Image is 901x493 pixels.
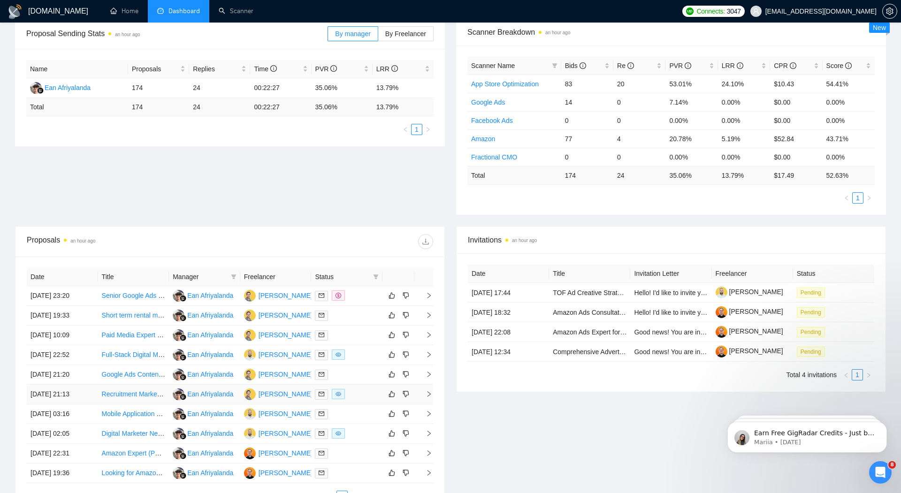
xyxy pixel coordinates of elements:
span: dislike [403,469,409,477]
span: info-circle [391,65,398,72]
span: dashboard [157,8,164,14]
img: EA [173,369,184,380]
a: RG[PERSON_NAME] [244,291,313,299]
a: homeHome [110,7,138,15]
span: Pending [797,327,825,337]
a: EAEan Afriyalanda [173,410,233,417]
img: gigradar-bm.png [180,374,186,380]
td: 0 [561,111,613,129]
div: Ean Afriyalanda [45,83,91,93]
span: Pending [797,288,825,298]
td: 0 [613,93,665,111]
td: 0 [613,111,665,129]
td: 83 [561,75,613,93]
span: Proposals [132,64,178,74]
span: New [873,24,886,31]
div: message notification from Mariia, 3w ago. Earn Free GigRadar Credits - Just by Sharing Your Story... [14,20,174,51]
span: By Freelancer [385,30,426,38]
button: dislike [400,369,412,380]
button: like [386,310,397,321]
td: 0.00% [665,111,718,129]
td: 35.06 % [665,166,718,184]
td: 52.63 % [823,166,875,184]
img: EA [173,408,184,420]
span: dislike [403,331,409,339]
span: like [389,390,395,398]
td: 174 [128,78,189,98]
span: dislike [403,292,409,299]
span: mail [319,293,324,298]
span: left [843,372,849,378]
img: gigradar-bm.png [180,354,186,361]
th: Replies [189,60,250,78]
a: Pending [797,328,829,335]
span: CPR [774,62,796,69]
span: info-circle [580,62,586,69]
a: EAEan Afriyalanda [173,449,233,456]
button: dislike [400,388,412,400]
a: Senior Google Ads for DTC eCommerce - Expert [102,292,244,299]
button: dislike [400,329,412,341]
div: Ean Afriyalanda [187,448,233,458]
img: RG [244,329,256,341]
td: 0.00% [718,148,770,166]
button: dislike [400,349,412,360]
td: 24 [613,166,665,184]
li: Next Page [422,124,434,135]
button: dislike [400,310,412,321]
a: Paid Media Expert for Localized Lead Generation in Fitness Sector [102,331,296,339]
td: 00:22:27 [250,98,311,116]
img: RG [244,290,256,302]
td: $0.00 [770,148,822,166]
a: RG[PERSON_NAME] [244,311,313,319]
a: setting [882,8,897,15]
td: 13.79 % [373,98,434,116]
img: AU [244,447,256,459]
img: EA [173,467,184,479]
span: mail [319,352,324,357]
span: LRR [722,62,743,69]
td: 20 [613,75,665,93]
th: Manager [169,268,240,286]
span: filter [373,274,379,280]
a: [PERSON_NAME] [716,308,783,315]
span: mail [319,391,324,397]
img: gigradar-bm.png [180,315,186,321]
span: like [389,469,395,477]
td: 43.71% [823,129,875,148]
th: Freelancer [240,268,312,286]
img: D [244,428,256,440]
span: Scanner Name [471,62,515,69]
td: 0.00% [823,148,875,166]
span: user [753,8,759,15]
a: Looking for Amazon PPC Expert for Product Launch Campaigns [102,469,289,477]
td: $10.43 [770,75,822,93]
a: [PERSON_NAME] [716,347,783,355]
a: EAEan Afriyalanda [173,291,233,299]
img: Profile image for Mariia [21,28,36,43]
img: EA [173,310,184,321]
button: like [386,369,397,380]
a: AU[PERSON_NAME] [244,469,313,476]
img: D [244,349,256,361]
a: App Store Optimization [471,80,539,88]
img: EA [173,329,184,341]
a: TOF Ad Creative Strategist – Tier A Only (Cold Traffic, Meta & Google) [553,289,757,296]
div: Ean Afriyalanda [187,428,233,439]
td: 00:22:27 [250,78,311,98]
img: c1ggvvhzv4-VYMujOMOeOswawlCQV-megGMlLrTp1i_1VrHPlFv3hYWkXEs_wf3Eji [716,346,727,357]
th: Proposals [128,60,189,78]
span: like [389,449,395,457]
img: c1FsMtjT7JW5GOZaLTXjhB2AJTNAMOogtjyTzHllroai8o8aPR7-elY9afEzl60I9x [716,287,727,298]
div: Ean Afriyalanda [187,349,233,360]
img: EA [30,82,42,94]
td: 54.41% [823,75,875,93]
span: like [389,371,395,378]
a: Amazon Ads Expert for [GEOGRAPHIC_DATA] & Europe Campaign Optimization [553,328,789,336]
img: c1ggvvhzv4-VYMujOMOeOswawlCQV-megGMlLrTp1i_1VrHPlFv3hYWkXEs_wf3Eji [716,306,727,318]
span: Dashboard [168,7,200,15]
td: 0.00% [718,93,770,111]
a: D[PERSON_NAME] [244,350,313,358]
a: Comprehensive Advertising Manager (Amazon PPC, Meta, Wholesale Strategy) [553,348,785,356]
td: 24 [189,98,250,116]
